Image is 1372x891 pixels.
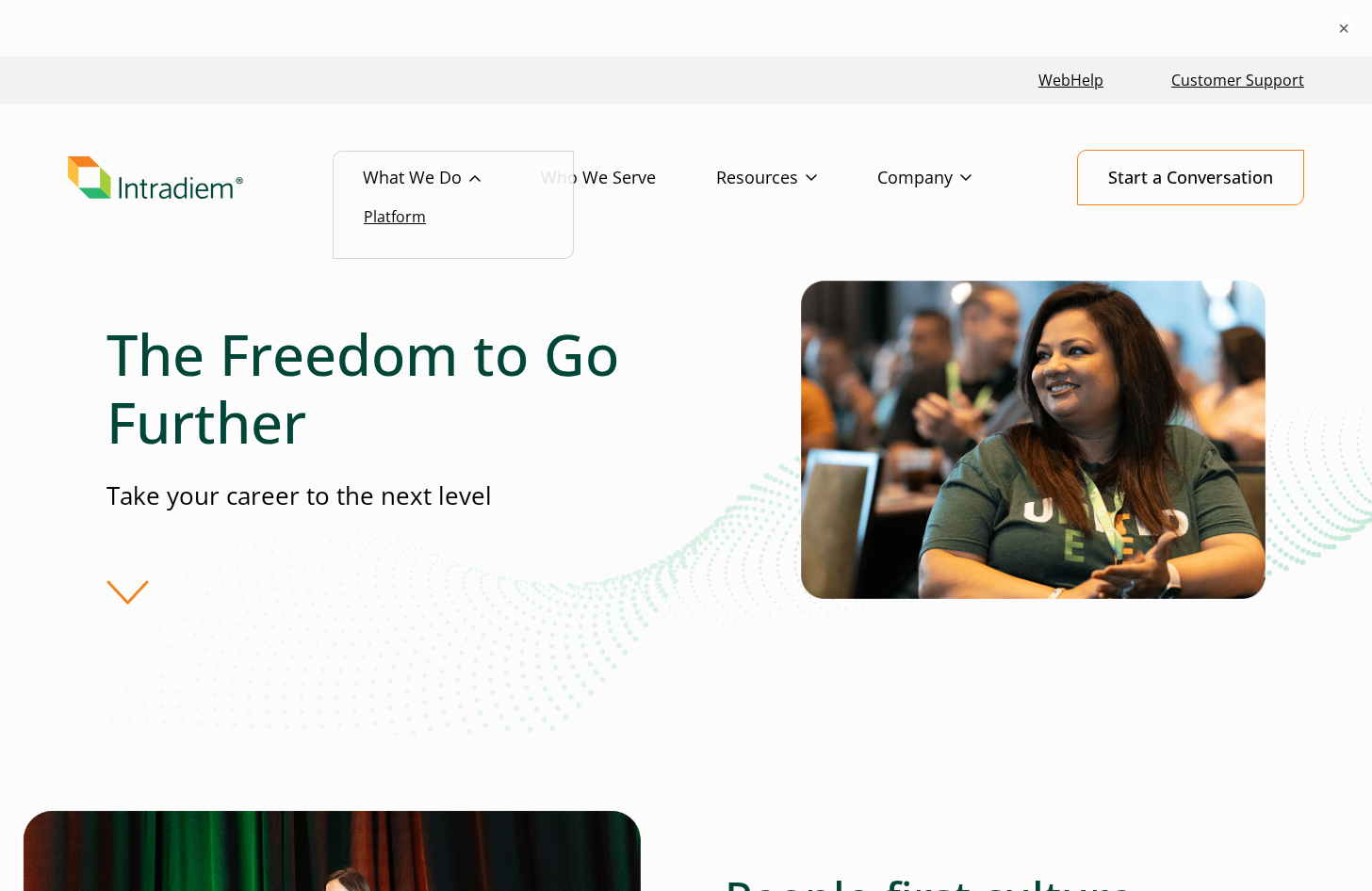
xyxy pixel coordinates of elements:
[1164,60,1312,101] a: Customer Support
[364,206,426,227] a: Platform
[877,151,1032,205] a: Company
[1031,60,1111,101] a: Link opens in a new window
[1334,19,1353,38] button: ×
[541,151,716,205] a: Who We Serve
[363,151,541,205] a: What We Do
[106,478,685,513] p: Take your career to the next level
[1077,150,1304,205] a: Start a Conversation
[68,156,363,200] a: Link to homepage of Intradiem
[68,156,243,200] img: Intradiem
[106,320,685,456] h1: The Freedom to Go Further
[716,151,877,205] a: Resources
